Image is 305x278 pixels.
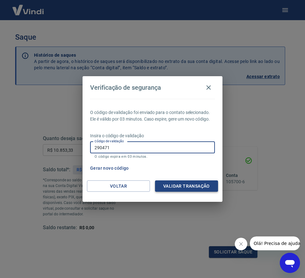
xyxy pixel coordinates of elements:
[90,84,161,91] h4: Verificação de segurança
[90,133,215,139] p: Insira o código de validação
[280,253,300,273] iframe: Botão para abrir a janela de mensagens
[87,180,150,192] button: Voltar
[4,4,53,9] span: Olá! Precisa de ajuda?
[95,139,124,144] label: Código de validação
[88,162,131,174] button: Gerar novo código
[90,109,215,122] p: O código de validação foi enviado para o contato selecionado. Ele é válido por 03 minutos. Caso e...
[235,238,247,250] iframe: Fechar mensagem
[155,180,218,192] button: Validar transação
[250,236,300,250] iframe: Mensagem da empresa
[95,155,210,159] p: O código expira em 03 minutos.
